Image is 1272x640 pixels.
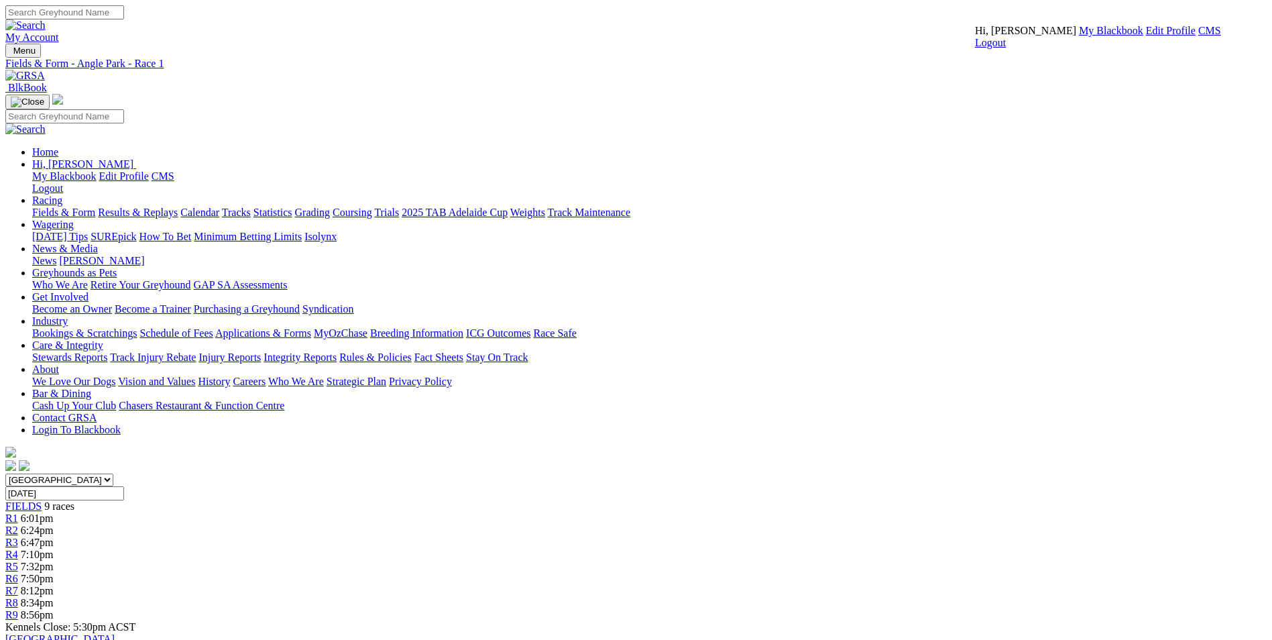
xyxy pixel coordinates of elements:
a: Injury Reports [198,352,261,363]
a: R1 [5,513,18,524]
a: Integrity Reports [264,352,337,363]
span: R5 [5,561,18,572]
a: We Love Our Dogs [32,376,115,387]
img: twitter.svg [19,460,30,471]
div: News & Media [32,255,1267,267]
a: Hi, [PERSON_NAME] [32,158,136,170]
img: Search [5,123,46,136]
a: SUREpick [91,231,136,242]
a: ICG Outcomes [466,327,530,339]
a: Get Involved [32,291,89,303]
span: 8:34pm [21,597,54,608]
a: [PERSON_NAME] [59,255,144,266]
a: Syndication [302,303,353,315]
div: Industry [32,327,1267,339]
input: Search [5,109,124,123]
a: Isolynx [304,231,337,242]
a: R4 [5,549,18,560]
div: Hi, [PERSON_NAME] [32,170,1267,195]
div: Care & Integrity [32,352,1267,364]
a: Care & Integrity [32,339,103,351]
span: 6:47pm [21,537,54,548]
span: 6:01pm [21,513,54,524]
a: My Account [5,32,59,43]
img: Search [5,19,46,32]
img: logo-grsa-white.png [5,447,16,458]
a: FIELDS [5,500,42,512]
a: 2025 TAB Adelaide Cup [402,207,508,218]
a: My Blackbook [32,170,97,182]
a: Tracks [222,207,251,218]
a: Rules & Policies [339,352,412,363]
a: Home [32,146,58,158]
a: Become an Owner [32,303,112,315]
a: R3 [5,537,18,548]
a: Careers [233,376,266,387]
a: Minimum Betting Limits [194,231,302,242]
a: Race Safe [533,327,576,339]
a: Bar & Dining [32,388,91,399]
span: Menu [13,46,36,56]
a: Fields & Form - Angle Park - Race 1 [5,58,1267,70]
input: Search [5,5,124,19]
span: 7:10pm [21,549,54,560]
a: Purchasing a Greyhound [194,303,300,315]
a: Become a Trainer [115,303,191,315]
a: Fact Sheets [414,352,463,363]
img: facebook.svg [5,460,16,471]
a: R6 [5,573,18,584]
a: Results & Replays [98,207,178,218]
a: Industry [32,315,68,327]
a: Login To Blackbook [32,424,121,435]
a: Logout [975,37,1006,48]
a: R7 [5,585,18,596]
a: Stay On Track [466,352,528,363]
span: 8:12pm [21,585,54,596]
img: Close [11,97,44,107]
a: Cash Up Your Club [32,400,116,411]
a: BlkBook [5,82,47,93]
span: 7:50pm [21,573,54,584]
a: Contact GRSA [32,412,97,423]
input: Select date [5,486,124,500]
span: 9 races [44,500,74,512]
div: About [32,376,1267,388]
a: Fields & Form [32,207,95,218]
a: About [32,364,59,375]
a: CMS [1198,25,1221,36]
button: Toggle navigation [5,44,41,58]
a: News [32,255,56,266]
a: Track Maintenance [548,207,630,218]
span: Hi, [PERSON_NAME] [975,25,1076,36]
span: R2 [5,525,18,536]
a: MyOzChase [314,327,367,339]
a: Who We Are [32,279,88,290]
a: My Blackbook [1079,25,1143,36]
div: Get Involved [32,303,1267,315]
a: Chasers Restaurant & Function Centre [119,400,284,411]
a: R9 [5,609,18,621]
a: Wagering [32,219,74,230]
a: Racing [32,195,62,206]
a: Trials [374,207,399,218]
a: Grading [295,207,330,218]
a: Calendar [180,207,219,218]
span: 8:56pm [21,609,54,621]
a: Vision and Values [118,376,195,387]
a: Greyhounds as Pets [32,267,117,278]
a: R8 [5,597,18,608]
a: Statistics [253,207,292,218]
img: GRSA [5,70,45,82]
span: Kennels Close: 5:30pm ACST [5,621,135,633]
img: logo-grsa-white.png [52,94,63,105]
span: BlkBook [8,82,47,93]
a: CMS [152,170,174,182]
a: Applications & Forms [215,327,311,339]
